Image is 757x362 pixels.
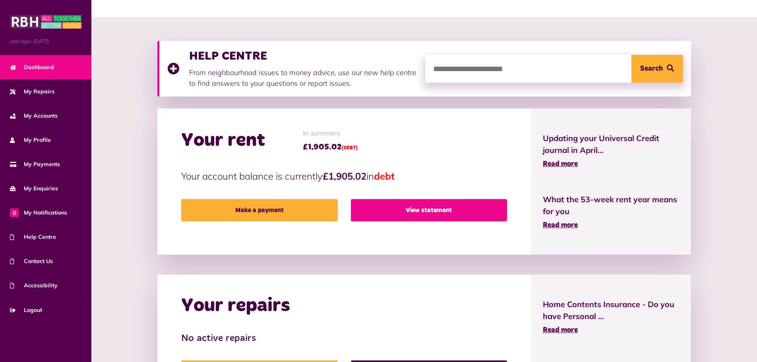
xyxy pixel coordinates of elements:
[10,257,53,265] span: Contact Us
[10,112,58,120] span: My Accounts
[631,55,683,83] button: Search
[10,160,60,168] span: My Payments
[10,233,56,241] span: Help Centre
[181,333,507,345] h3: No active repairs
[10,38,81,45] span: Last login: [DATE]
[10,87,54,96] span: My Repairs
[10,136,51,144] span: My Profile
[543,132,679,170] a: Updating your Universal Credit journal in April... Read more
[303,141,358,153] span: £1,905.02
[303,128,358,139] span: In summary
[374,170,395,182] span: debt
[543,298,679,322] span: Home Contents Insurance - Do you have Personal ...
[189,67,417,89] p: From neighbourhood issues to money advice, use our new help centre to find answers to your questi...
[543,194,679,231] a: What the 53-week rent year means for you Read more
[181,169,507,183] p: Your account balance is currently in
[543,161,578,168] span: Read more
[181,294,290,317] h2: Your repairs
[543,327,578,334] span: Read more
[10,281,58,290] span: Accessibility
[181,129,265,152] h2: Your rent
[543,298,679,336] a: Home Contents Insurance - Do you have Personal ... Read more
[351,199,507,221] a: View statement
[543,194,679,217] span: What the 53-week rent year means for you
[10,306,42,314] span: Logout
[543,222,578,229] span: Read more
[189,49,417,63] h3: HELP CENTRE
[323,170,366,182] strong: £1,905.02
[10,14,81,30] img: MyRBH
[10,208,19,217] span: 0
[10,63,54,72] span: Dashboard
[10,209,67,217] span: My Notifications
[640,55,663,83] span: Search
[10,184,58,193] span: My Enquiries
[543,132,679,156] span: Updating your Universal Credit journal in April...
[342,146,358,151] span: (DEBT)
[181,199,337,221] a: Make a payment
